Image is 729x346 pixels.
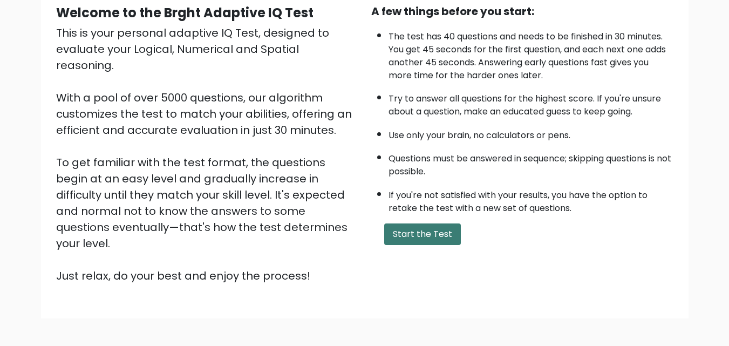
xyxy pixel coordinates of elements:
[389,184,673,215] li: If you're not satisfied with your results, you have the option to retake the test with a new set ...
[371,3,673,19] div: A few things before you start:
[389,87,673,118] li: Try to answer all questions for the highest score. If you're unsure about a question, make an edu...
[384,223,461,245] button: Start the Test
[389,25,673,82] li: The test has 40 questions and needs to be finished in 30 minutes. You get 45 seconds for the firs...
[56,25,358,284] div: This is your personal adaptive IQ Test, designed to evaluate your Logical, Numerical and Spatial ...
[389,147,673,178] li: Questions must be answered in sequence; skipping questions is not possible.
[389,124,673,142] li: Use only your brain, no calculators or pens.
[56,4,314,22] b: Welcome to the Brght Adaptive IQ Test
